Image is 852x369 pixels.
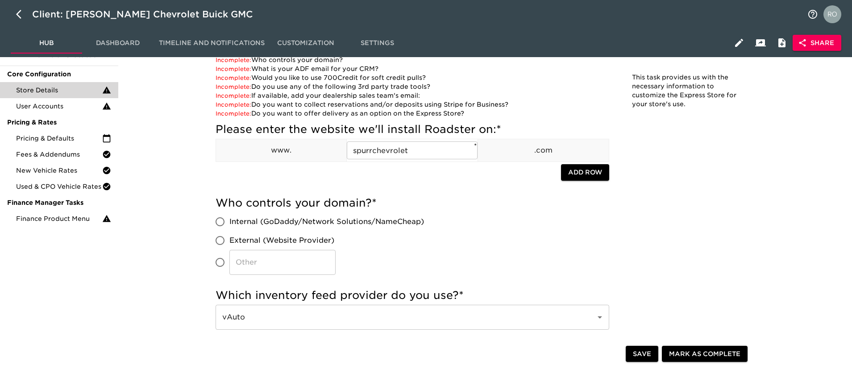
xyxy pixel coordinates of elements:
[216,56,343,63] a: Who controls your domain?
[216,65,378,72] a: What is your ADF email for your CRM?
[802,4,823,25] button: notifications
[32,7,266,21] div: Client: [PERSON_NAME] Chevrolet Buick GMC
[216,92,420,99] a: If available, add your dealership sales team's email:
[216,83,251,90] span: Incomplete:
[216,110,464,117] a: Do you want to offer delivery as an option on the Express Store?
[16,37,77,49] span: Hub
[823,5,841,23] img: Profile
[216,74,426,81] a: Would you like to use 700Credit for soft credit pulls?
[16,134,102,143] span: Pricing & Defaults
[568,167,602,178] span: Add Row
[771,32,793,54] button: Internal Notes and Comments
[159,37,265,49] span: Timeline and Notifications
[216,92,251,99] span: Incomplete:
[229,216,424,227] span: Internal (GoDaddy/Network Solutions/NameCheap)
[216,101,508,108] a: Do you want to collect reservations and/or deposits using Stripe for Business?
[216,75,251,81] span: Incomplete:
[275,37,336,49] span: Customization
[216,196,609,210] h5: Who controls your domain?
[216,101,251,108] span: Incomplete:
[16,102,102,111] span: User Accounts
[750,32,771,54] button: Client View
[669,348,740,360] span: Mark as Complete
[16,214,102,223] span: Finance Product Menu
[347,37,407,49] span: Settings
[7,198,111,207] span: Finance Manager Tasks
[16,86,102,95] span: Store Details
[216,83,430,90] a: Do you use any of the following 3rd party trade tools?
[87,37,148,49] span: Dashboard
[216,110,251,117] span: Incomplete:
[216,57,251,63] span: Incomplete:
[633,348,651,360] span: Save
[561,164,609,181] button: Add Row
[478,145,609,156] p: .com
[626,346,658,362] button: Save
[216,288,609,303] h5: Which inventory feed provider do you use?
[229,250,336,275] input: Other
[662,346,748,362] button: Mark as Complete
[229,235,334,246] span: External (Website Provider)
[16,150,102,159] span: Fees & Addendums
[7,70,111,79] span: Core Configuration
[728,32,750,54] button: Edit Hub
[7,118,111,127] span: Pricing & Rates
[216,145,347,156] p: www.
[594,311,606,323] button: Open
[216,66,251,72] span: Incomplete:
[16,166,102,175] span: New Vehicle Rates
[16,182,102,191] span: Used & CPO Vehicle Rates
[216,122,609,137] h5: Please enter the website we'll install Roadster on:
[800,37,834,49] span: Share
[632,73,739,109] p: This task provides us with the necessary information to customize the Express Store for your stor...
[793,35,841,51] button: Share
